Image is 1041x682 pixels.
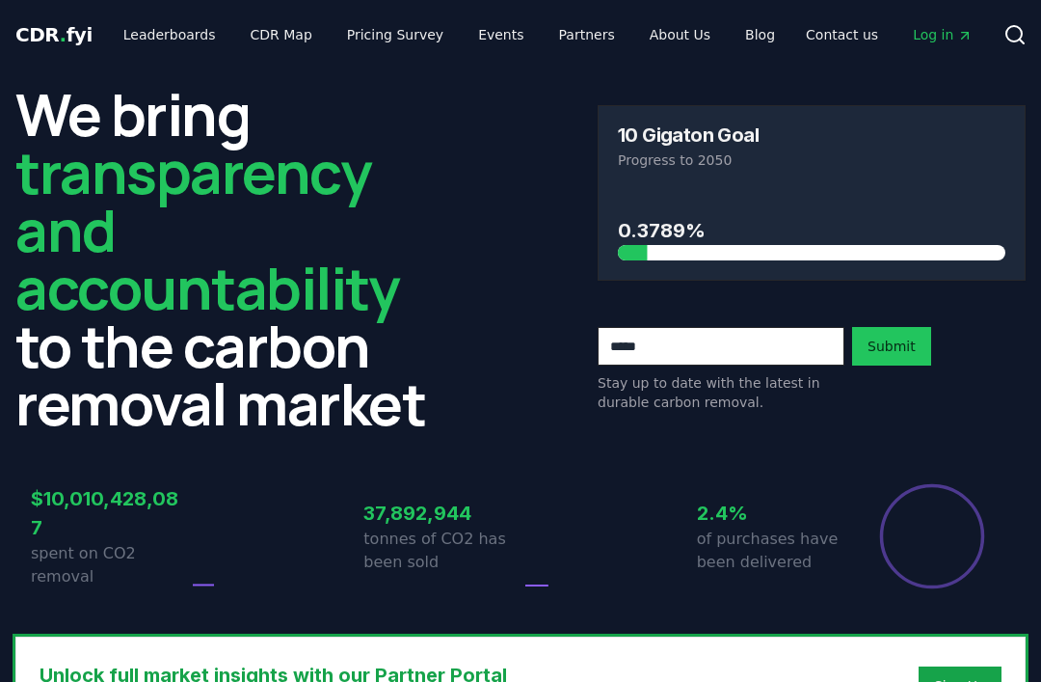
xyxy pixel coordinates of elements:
[31,542,188,588] p: spent on CO2 removal
[363,528,520,574] p: tonnes of CO2 has been sold
[31,484,188,542] h3: $10,010,428,087
[15,21,93,48] a: CDR.fyi
[730,17,790,52] a: Blog
[332,17,459,52] a: Pricing Survey
[15,85,443,432] h2: We bring to the carbon removal market
[598,373,844,412] p: Stay up to date with the latest in durable carbon removal.
[363,499,520,528] h3: 37,892,944
[618,216,1005,245] h3: 0.3789%
[878,482,986,590] div: Percentage of sales delivered
[618,150,1005,170] p: Progress to 2050
[108,17,231,52] a: Leaderboards
[697,528,854,574] p: of purchases have been delivered
[618,125,759,145] h3: 10 Gigaton Goal
[235,17,328,52] a: CDR Map
[790,17,988,52] nav: Main
[913,25,973,44] span: Log in
[544,17,630,52] a: Partners
[634,17,726,52] a: About Us
[60,23,67,46] span: .
[697,499,854,528] h3: 2.4%
[852,327,931,366] button: Submit
[463,17,539,52] a: Events
[897,17,988,52] a: Log in
[15,23,93,46] span: CDR fyi
[15,132,399,327] span: transparency and accountability
[108,17,790,52] nav: Main
[790,17,894,52] a: Contact us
